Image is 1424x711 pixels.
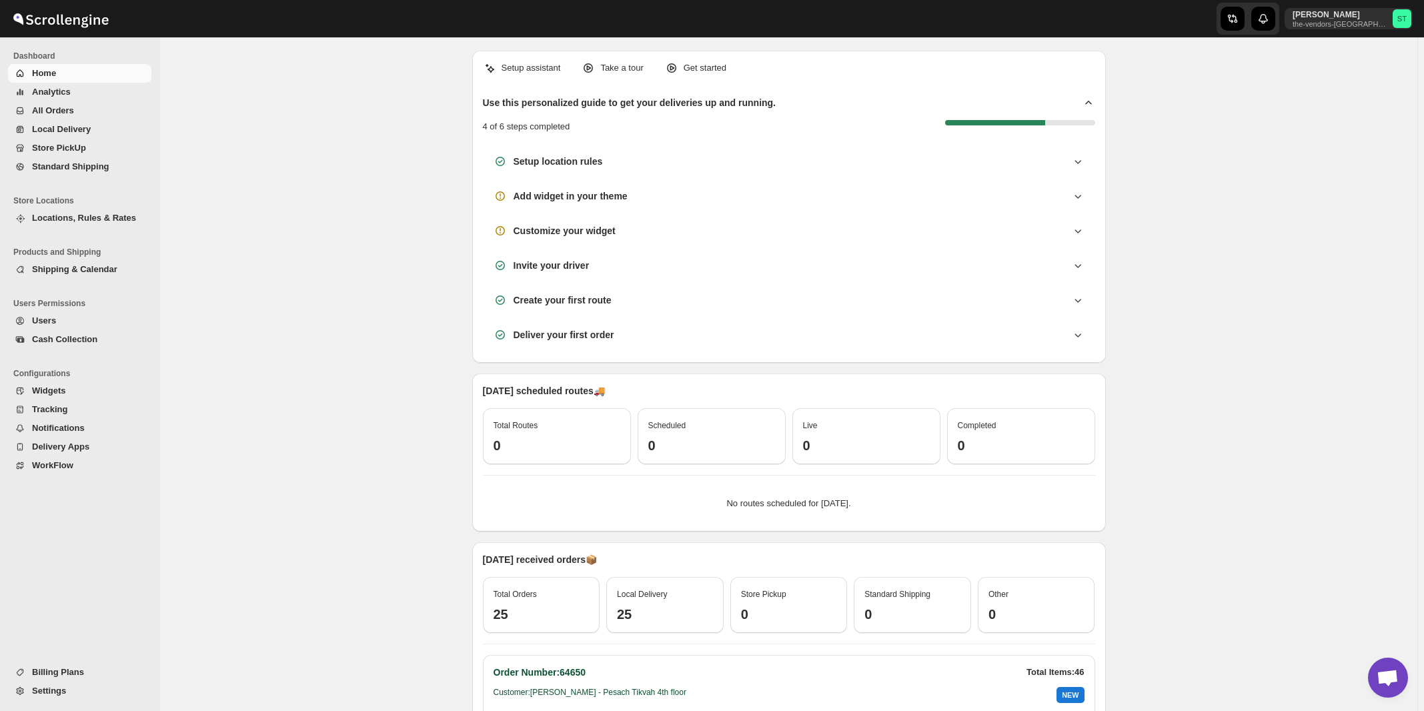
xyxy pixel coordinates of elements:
span: Simcha Trieger [1393,9,1411,28]
span: Total Orders [494,590,537,599]
h3: 0 [864,606,960,622]
button: Users [8,311,151,330]
p: [DATE] received orders 📦 [483,553,1095,566]
button: Locations, Rules & Rates [8,209,151,227]
span: Scheduled [648,421,686,430]
button: Settings [8,682,151,700]
span: Users Permissions [13,298,153,309]
span: Cash Collection [32,334,97,344]
span: Configurations [13,368,153,379]
span: Dashboard [13,51,153,61]
p: the-vendors-[GEOGRAPHIC_DATA] [1293,20,1387,28]
h3: 0 [648,438,775,454]
span: Settings [32,686,66,696]
h3: Invite your driver [514,259,590,272]
button: All Orders [8,101,151,120]
span: Widgets [32,386,65,396]
span: Completed [958,421,996,430]
text: ST [1397,15,1407,23]
p: [DATE] scheduled routes 🚚 [483,384,1095,398]
h3: 0 [988,606,1085,622]
h3: Deliver your first order [514,328,614,341]
p: Setup assistant [502,61,561,75]
span: Store Pickup [741,590,786,599]
h3: 25 [617,606,713,622]
span: Tracking [32,404,67,414]
span: Other [988,590,1008,599]
span: Billing Plans [32,667,84,677]
button: Widgets [8,382,151,400]
h3: 25 [494,606,590,622]
button: Tracking [8,400,151,419]
button: Notifications [8,419,151,438]
span: Standard Shipping [864,590,930,599]
button: Home [8,64,151,83]
span: Local Delivery [617,590,667,599]
h3: Customize your widget [514,224,616,237]
h3: Setup location rules [514,155,603,168]
p: 4 of 6 steps completed [483,120,570,133]
button: User menu [1285,8,1413,29]
h3: 0 [958,438,1085,454]
h3: Add widget in your theme [514,189,628,203]
span: Total Routes [494,421,538,430]
h2: Order Number: 64650 [494,666,586,679]
span: Delivery Apps [32,442,89,452]
p: Total Items: 46 [1026,666,1084,679]
div: NEW [1056,687,1084,703]
span: Store PickUp [32,143,86,153]
p: Get started [684,61,726,75]
h3: Create your first route [514,293,612,307]
p: No routes scheduled for [DATE]. [494,497,1085,510]
span: Products and Shipping [13,247,153,257]
span: Store Locations [13,195,153,206]
div: Open chat [1368,658,1408,698]
h3: 0 [741,606,837,622]
span: Users [32,315,56,325]
h3: 0 [803,438,930,454]
span: Local Delivery [32,124,91,134]
span: Live [803,421,818,430]
button: Delivery Apps [8,438,151,456]
span: Shipping & Calendar [32,264,117,274]
span: Standard Shipping [32,161,109,171]
button: Billing Plans [8,663,151,682]
span: Locations, Rules & Rates [32,213,136,223]
span: Home [32,68,56,78]
span: Notifications [32,423,85,433]
span: Analytics [32,87,71,97]
button: Cash Collection [8,330,151,349]
h6: Customer: [PERSON_NAME] - Pesach Tikvah 4th floor [494,687,686,703]
span: WorkFlow [32,460,73,470]
button: Analytics [8,83,151,101]
button: WorkFlow [8,456,151,475]
img: ScrollEngine [11,2,111,35]
p: Take a tour [600,61,643,75]
h2: Use this personalized guide to get your deliveries up and running. [483,96,776,109]
h3: 0 [494,438,620,454]
span: All Orders [32,105,74,115]
p: [PERSON_NAME] [1293,9,1387,20]
button: Shipping & Calendar [8,260,151,279]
